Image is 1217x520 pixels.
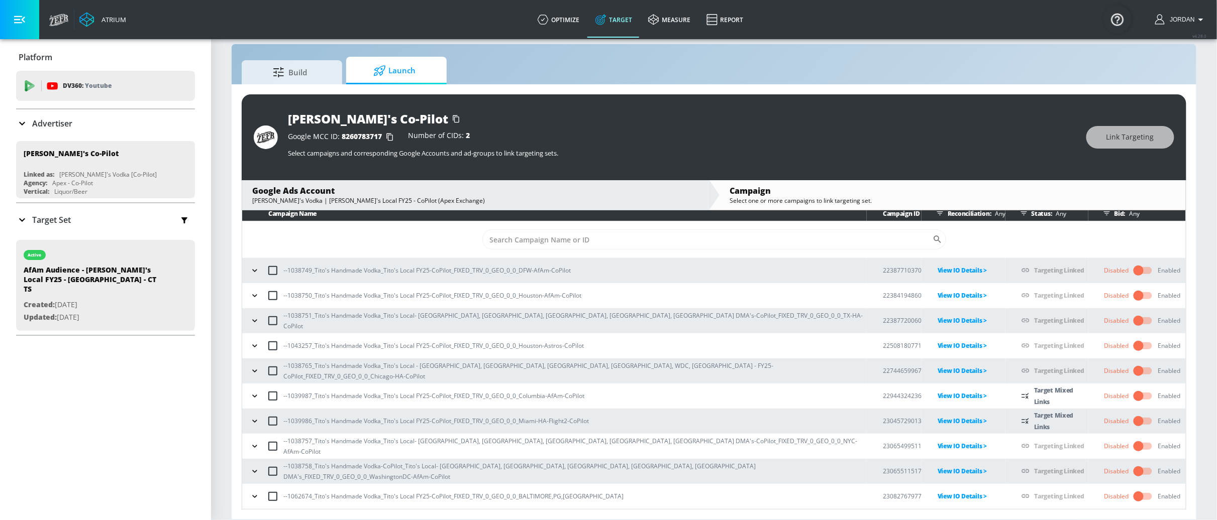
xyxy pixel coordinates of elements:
[1158,341,1181,350] div: Enabled
[16,71,195,101] div: DV360: Youtube
[16,240,195,331] div: activeAfAm Audience - [PERSON_NAME]'s Local FY25 - [GEOGRAPHIC_DATA] - CT TSCreated:[DATE]Updated...
[883,365,922,376] p: 22744659967
[288,110,448,127] div: [PERSON_NAME]'s Co-Pilot
[1035,442,1084,450] a: Targeting Linked
[252,60,328,84] span: Build
[242,180,708,210] div: Google Ads Account[PERSON_NAME]'s Vodka | [PERSON_NAME]'s Local FY25 - CoPilot (Apex Exchange)
[883,466,922,476] p: 23065511517
[1158,316,1181,325] div: Enabled
[1158,492,1181,501] div: Enabled
[16,43,195,71] div: Platform
[883,441,922,451] p: 23065499511
[283,436,867,457] p: --1038757_Tito's Handmade Vodka_Tito's Local- [GEOGRAPHIC_DATA], [GEOGRAPHIC_DATA], [GEOGRAPHIC_D...
[482,229,933,249] input: Search Campaign Name or ID
[19,52,52,63] p: Platform
[283,461,867,482] p: --1038758_Tito's Handmade Vodka-CoPilot_Tito's Local- [GEOGRAPHIC_DATA], [GEOGRAPHIC_DATA], [GEOG...
[1052,208,1066,219] p: Any
[1104,291,1129,300] div: Disabled
[883,416,922,426] p: 23045729013
[1104,417,1129,426] div: Disabled
[1034,384,1088,408] p: Target Mixed Links
[1104,442,1129,451] div: Disabled
[1158,366,1181,375] div: Enabled
[342,132,382,141] span: 8260783717
[283,265,571,276] p: --1038749_Tito's Handmade Vodka_Tito's Local FY25-CoPilot_FIXED_TRV_0_GEO_0_0_DFW-AfAm-CoPilot
[530,2,587,38] a: optimize
[59,170,157,179] div: [PERSON_NAME]'s Vodka [Co-Pilot]
[1158,291,1181,300] div: Enabled
[283,391,584,401] p: --1039987_Tito's Handmade Vodka_Tito's Local FY25-CoPilot_FIXED_TRV_0_GEO_0_0_Columbia-AfAm-CoPilot
[24,179,47,187] div: Agency:
[283,360,867,381] p: --1038765_Tito's Handmade Vodka_Tito's Local - [GEOGRAPHIC_DATA], [GEOGRAPHIC_DATA], [GEOGRAPHIC_...
[1104,366,1129,375] div: Disabled
[24,311,164,324] p: [DATE]
[24,170,54,179] div: Linked as:
[16,141,195,198] div: [PERSON_NAME]'s Co-PilotLinked as:[PERSON_NAME]'s Vodka [Co-Pilot]Agency:Apex - Co-PilotVertical:...
[252,196,698,205] div: [PERSON_NAME]'s Vodka | [PERSON_NAME]'s Local FY25 - CoPilot (Apex Exchange)
[283,290,581,301] p: --1038750_Tito's Handmade Vodka_Tito's Local FY25-CoPilot_FIXED_TRV_0_GEO_0_0_Houston-AfAm-CoPilot
[883,265,922,276] p: 22387710370
[24,300,55,309] span: Created:
[1035,266,1084,275] a: Targeting Linked
[1035,341,1084,350] a: Targeting Linked
[242,206,867,221] th: Campaign Name
[1158,417,1181,426] div: Enabled
[1099,206,1181,221] div: Bid:
[16,109,195,138] div: Advertiser
[1193,33,1207,39] span: v 4.28.0
[938,390,1005,402] p: View IO Details >
[52,179,93,187] div: Apex - Co-Pilot
[1104,266,1129,275] div: Disabled
[97,15,126,24] div: Atrium
[1104,341,1129,350] div: Disabled
[938,440,1005,452] div: View IO Details >
[991,208,1005,219] p: Any
[1158,467,1181,476] div: Enabled
[1035,316,1084,325] a: Targeting Linked
[1035,291,1084,300] a: Targeting Linked
[730,196,1176,205] div: Select one or more campaigns to link targeting set.
[85,80,112,91] p: Youtube
[24,187,49,196] div: Vertical:
[32,214,71,225] p: Target Set
[938,365,1005,376] p: View IO Details >
[1104,467,1129,476] div: Disabled
[63,80,112,91] p: DV360:
[1158,392,1181,401] div: Enabled
[252,185,698,196] div: Google Ads Account
[1158,442,1181,451] div: Enabled
[938,415,1005,427] p: View IO Details >
[283,310,867,331] p: --1038751_Tito's Handmade Vodka_Tito's Local- [GEOGRAPHIC_DATA], [GEOGRAPHIC_DATA], [GEOGRAPHIC_D...
[938,265,1005,276] p: View IO Details >
[466,131,470,140] span: 2
[288,132,398,142] div: Google MCC ID:
[16,203,195,236] div: Target Set
[938,290,1005,301] p: View IO Details >
[1104,392,1129,401] div: Disabled
[288,149,1076,158] p: Select campaigns and corresponding Google Accounts and ad-groups to link targeting sets.
[883,340,922,351] p: 22508180771
[883,491,922,501] p: 23082767977
[1158,266,1181,275] div: Enabled
[730,185,1176,196] div: Campaign
[640,2,698,38] a: measure
[24,149,119,158] div: [PERSON_NAME]'s Co-Pilot
[938,465,1005,477] p: View IO Details >
[698,2,751,38] a: Report
[79,12,126,27] a: Atrium
[883,391,922,401] p: 22944324236
[867,206,922,221] th: Campaign ID
[1035,366,1084,375] a: Targeting Linked
[933,206,1005,221] div: Reconciliation:
[938,490,1005,502] p: View IO Details >
[32,118,72,129] p: Advertiser
[883,290,922,301] p: 22384194860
